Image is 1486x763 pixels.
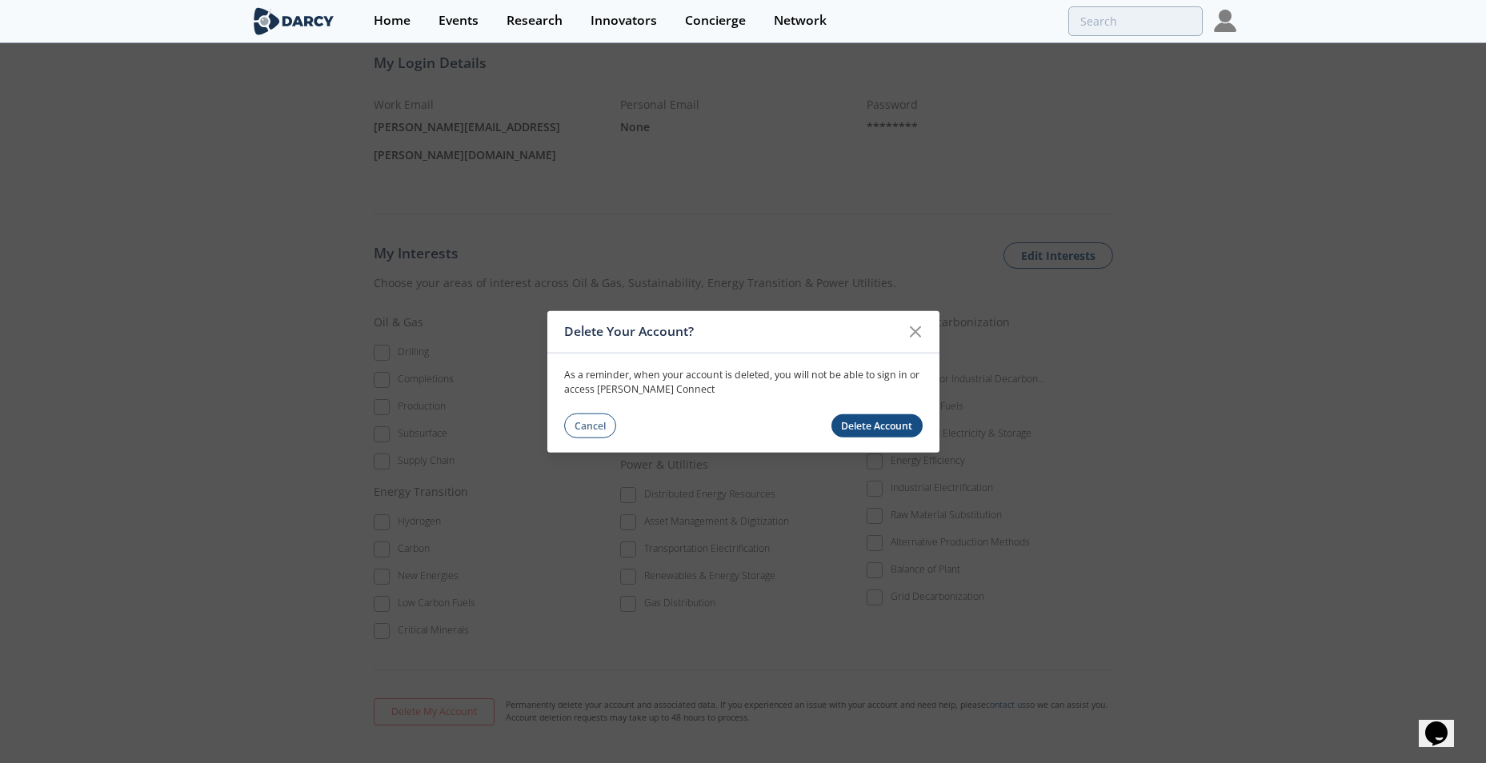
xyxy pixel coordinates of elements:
p: As a reminder, when your account is deleted, you will not be able to sign in or access [PERSON_NA... [564,367,923,397]
button: Cancel [564,413,617,438]
div: Events [439,14,479,27]
div: Research [507,14,563,27]
div: Concierge [685,14,746,27]
div: Innovators [591,14,657,27]
img: Profile [1214,10,1236,32]
div: Delete Your Account? [564,317,901,347]
div: Home [374,14,411,27]
div: Network [774,14,827,27]
img: logo-wide.svg [250,7,338,35]
iframe: chat widget [1419,699,1470,747]
button: Delete Account [831,414,923,437]
input: Advanced Search [1068,6,1203,36]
